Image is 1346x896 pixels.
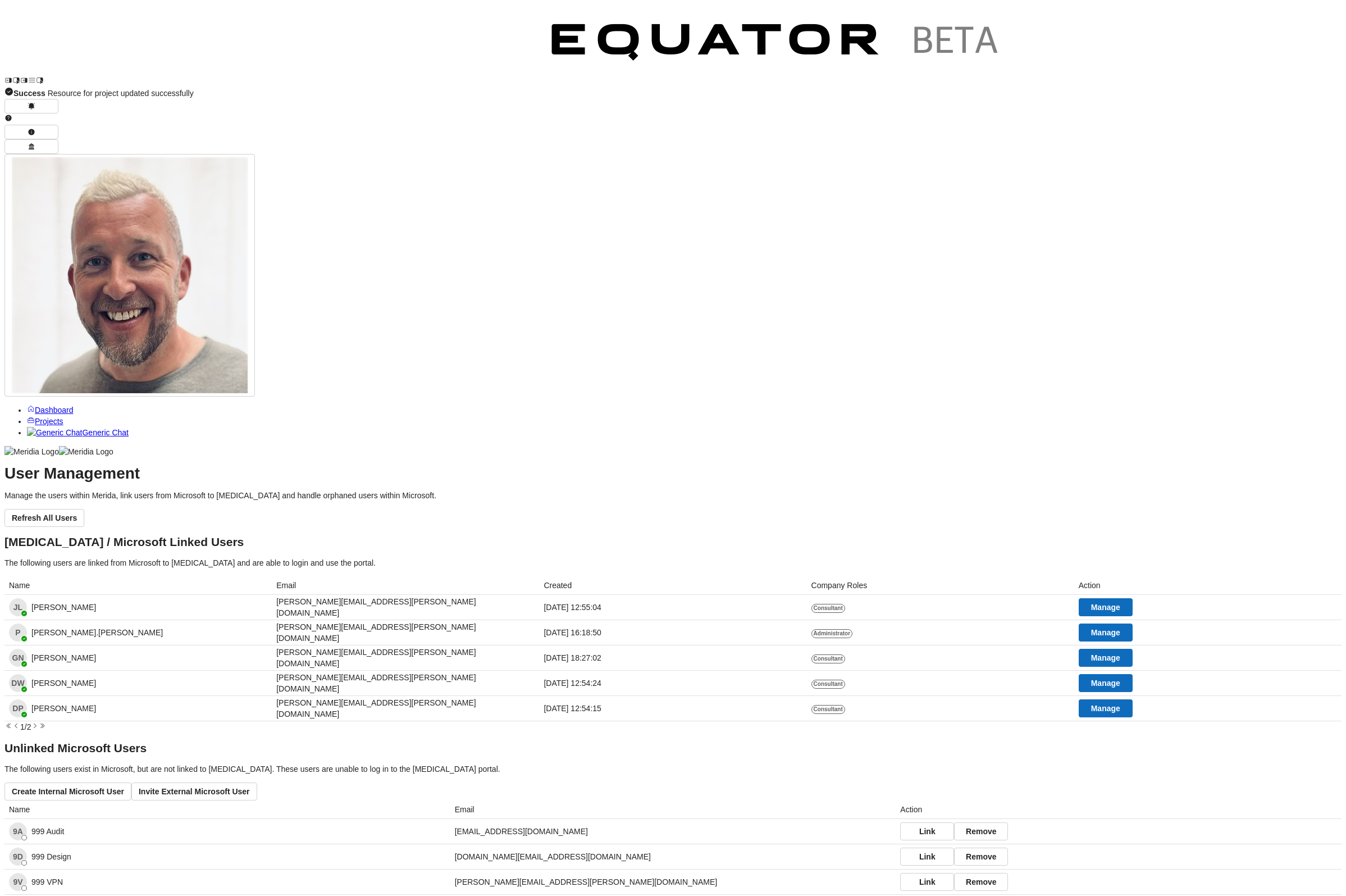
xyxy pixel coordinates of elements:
[954,848,1008,866] button: Remove
[31,826,64,837] span: 999 Audit
[21,885,27,891] div: unknown
[4,557,1342,568] p: The following users are linked from Microsoft to [MEDICAL_DATA] and are able to login and use the...
[450,870,896,895] td: [PERSON_NAME][EMAIL_ADDRESS][PERSON_NAME][DOMAIN_NAME]
[27,428,129,437] a: Generic ChatGeneric Chat
[9,822,27,840] span: 9A
[59,446,113,457] img: Meridia Logo
[9,848,27,866] span: 999 Design
[21,712,27,717] div: available
[9,649,27,667] span: GN
[31,627,163,638] span: [PERSON_NAME].[PERSON_NAME]
[811,705,845,714] div: Consultant
[31,851,71,862] span: 999 Design
[539,645,806,671] td: [DATE] 18:27:02
[4,763,1342,775] p: The following users exist in Microsoft, but are not linked to [MEDICAL_DATA]. These users are una...
[27,406,74,415] a: Dashboard
[31,677,96,689] span: [PERSON_NAME]
[811,654,845,663] div: Consultant
[9,674,27,692] span: David Wicks
[9,848,27,866] span: 9D
[900,801,1337,818] div: Action
[31,652,96,663] span: [PERSON_NAME]
[272,696,539,721] td: [PERSON_NAME][EMAIL_ADDRESS][PERSON_NAME][DOMAIN_NAME]
[539,671,806,696] td: [DATE] 12:54:24
[9,576,267,594] div: Name
[954,822,1008,840] button: Remove
[9,598,27,616] span: John Lowe
[450,844,896,870] td: [DOMAIN_NAME][EMAIL_ADDRESS][DOMAIN_NAME]
[811,604,845,613] div: Consultant
[272,595,539,620] td: [PERSON_NAME][EMAIL_ADDRESS][PERSON_NAME][DOMAIN_NAME]
[272,645,539,671] td: [PERSON_NAME][EMAIL_ADDRESS][PERSON_NAME][DOMAIN_NAME]
[82,428,128,437] span: Generic Chat
[9,624,27,642] span: P
[44,4,532,84] img: Customer Logo
[9,598,27,616] span: JL
[21,835,27,840] div: unknown
[35,406,74,415] span: Dashboard
[1079,649,1133,667] button: Manage
[20,722,31,731] span: 1 / 2
[811,680,845,689] div: Consultant
[21,661,27,667] div: available
[4,536,1342,548] h2: [MEDICAL_DATA] / Microsoft Linked Users
[4,468,1342,479] h1: User Management
[954,873,1008,891] button: Remove
[1079,624,1133,642] button: Manage
[9,801,446,818] div: Name
[9,674,27,692] span: DW
[900,873,954,891] button: Link
[9,873,27,891] span: 999 VPN
[31,703,96,714] span: [PERSON_NAME]
[539,696,806,721] td: [DATE] 12:54:15
[900,822,954,840] button: Link
[9,649,27,667] span: Graham Nicol
[9,822,27,840] span: 999 Audit
[272,620,539,645] td: [PERSON_NAME][EMAIL_ADDRESS][PERSON_NAME][DOMAIN_NAME]
[276,576,535,594] div: Email
[21,636,27,642] div: available
[450,819,896,844] td: [EMAIL_ADDRESS][DOMAIN_NAME]
[4,783,131,801] button: Create Internal Microsoft User
[35,417,63,426] span: Projects
[21,860,27,866] div: unknown
[544,576,802,594] div: Created
[27,427,82,438] img: Generic Chat
[4,509,84,527] button: Refresh All Users
[31,602,96,613] span: [PERSON_NAME]
[532,4,1021,84] img: Customer Logo
[4,490,1342,501] p: Manage the users within Merida, link users from Microsoft to [MEDICAL_DATA] and handle orphaned u...
[900,848,954,866] button: Link
[811,629,853,638] div: Administrator
[9,624,27,642] span: Paul.Smith
[811,576,1070,594] div: Company Roles
[31,876,63,888] span: 999 VPN
[1079,598,1133,616] button: Manage
[13,89,194,98] span: Resource for project updated successfully
[9,873,27,891] span: 9V
[455,801,892,818] div: Email
[27,417,63,426] a: Projects
[13,89,45,98] strong: Success
[21,611,27,616] div: available
[12,157,248,393] img: Profile Icon
[1079,576,1337,594] div: Action
[4,743,1342,754] h2: Unlinked Microsoft Users
[272,671,539,696] td: [PERSON_NAME][EMAIL_ADDRESS][PERSON_NAME][DOMAIN_NAME]
[539,620,806,645] td: [DATE] 16:18:50
[9,699,27,717] span: Darryl Petch
[539,595,806,620] td: [DATE] 12:55:04
[1079,674,1133,692] button: Manage
[21,686,27,692] div: available
[9,699,27,717] span: DP
[4,446,59,457] img: Meridia Logo
[1079,699,1133,717] button: Manage
[131,783,257,801] button: Invite External Microsoft User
